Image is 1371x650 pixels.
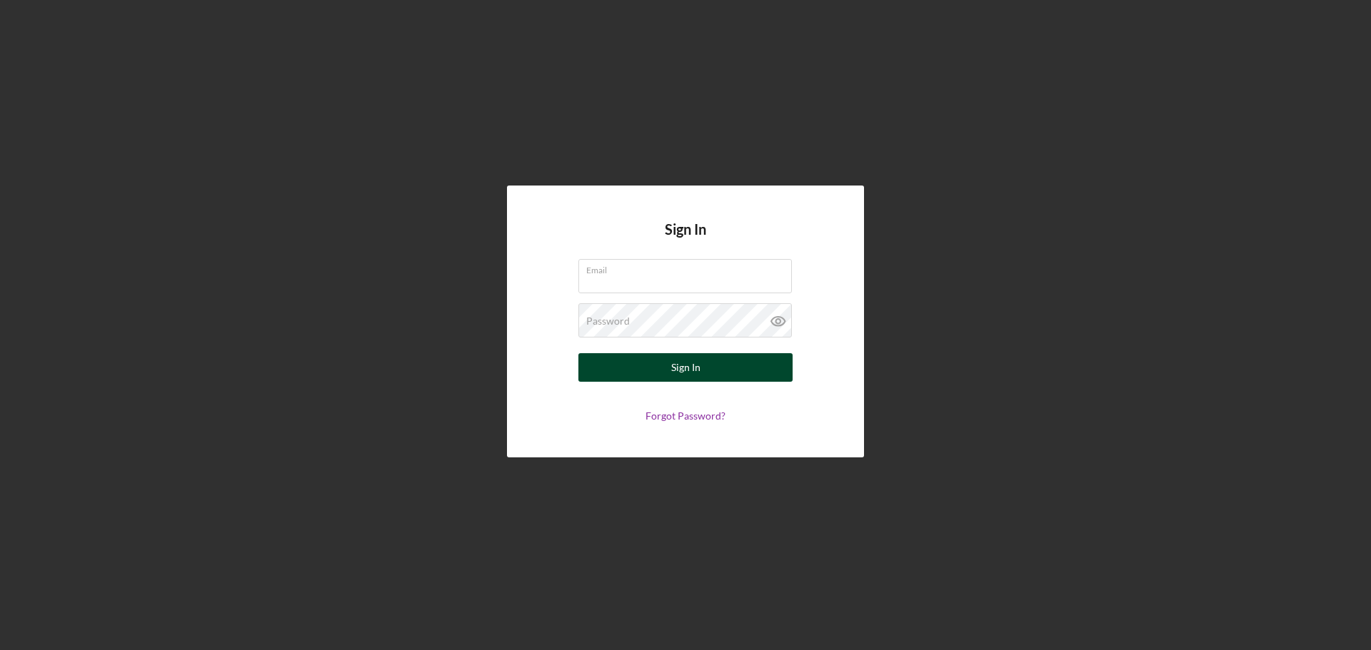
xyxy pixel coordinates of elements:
[671,353,700,382] div: Sign In
[578,353,793,382] button: Sign In
[586,315,630,327] label: Password
[646,410,725,422] a: Forgot Password?
[586,260,792,275] label: Email
[665,221,706,259] h4: Sign In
